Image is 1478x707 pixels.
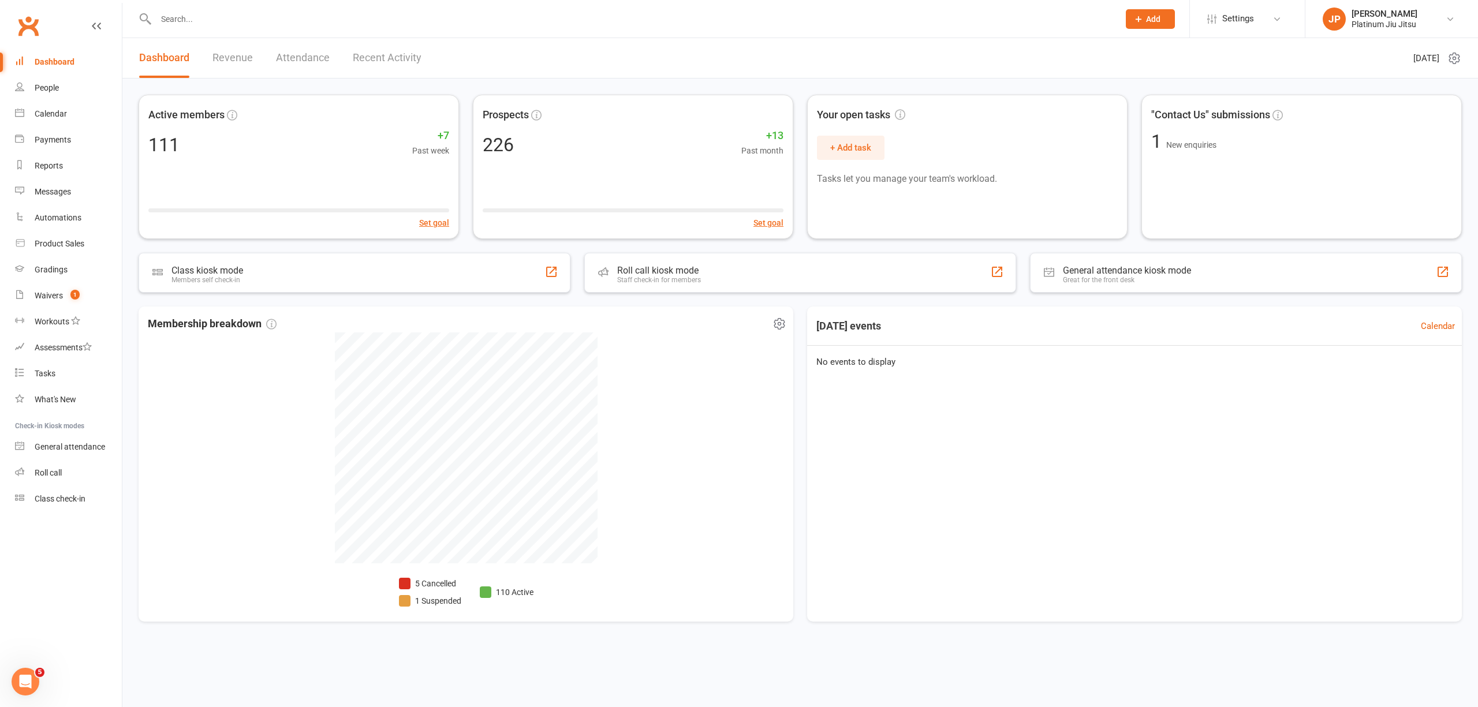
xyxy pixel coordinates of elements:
a: Recent Activity [353,38,421,78]
span: Prospects [483,107,529,124]
div: 111 [148,136,180,154]
p: Tasks let you manage your team's workload. [817,171,1118,186]
span: +13 [741,128,783,144]
div: General attendance kiosk mode [1063,265,1191,276]
input: Search... [152,11,1111,27]
div: Platinum Jiu Jitsu [1352,19,1417,29]
span: 5 [35,668,44,677]
li: 110 Active [480,586,533,598]
a: People [15,75,122,101]
a: Class kiosk mode [15,486,122,512]
a: Roll call [15,460,122,486]
div: Roll call kiosk mode [617,265,701,276]
span: +7 [412,128,449,144]
li: 1 Suspended [399,594,461,607]
span: Your open tasks [817,107,905,124]
a: Waivers 1 [15,283,122,309]
h3: [DATE] events [807,316,890,336]
iframe: Intercom live chat [12,668,39,695]
a: Product Sales [15,231,122,257]
span: "Contact Us" submissions [1151,107,1270,124]
div: Calendar [35,109,67,118]
div: People [35,83,59,92]
button: + Add task [817,136,884,160]
button: Set goal [419,216,449,229]
div: Members self check-in [171,276,243,284]
span: New enquiries [1166,140,1216,149]
div: Workouts [35,317,69,326]
a: Workouts [15,309,122,335]
div: Assessments [35,343,92,352]
div: No events to display [803,346,1466,378]
div: General attendance [35,442,105,451]
a: Clubworx [14,12,43,40]
span: Active members [148,107,225,124]
div: 226 [483,136,514,154]
div: Product Sales [35,239,84,248]
a: Tasks [15,361,122,387]
span: 1 [70,290,80,300]
div: Reports [35,161,63,170]
a: Assessments [15,335,122,361]
div: What's New [35,395,76,404]
a: Calendar [1421,319,1455,333]
a: Automations [15,205,122,231]
div: Payments [35,135,71,144]
a: Dashboard [15,49,122,75]
div: Messages [35,187,71,196]
a: Reports [15,153,122,179]
div: Roll call [35,468,62,477]
a: Dashboard [139,38,189,78]
button: Add [1126,9,1175,29]
span: Past month [741,144,783,157]
a: Messages [15,179,122,205]
a: Payments [15,127,122,153]
span: 1 [1151,130,1166,152]
span: Past week [412,144,449,157]
a: Calendar [15,101,122,127]
a: Revenue [212,38,253,78]
span: Settings [1222,6,1254,32]
div: Automations [35,213,81,222]
div: Class check-in [35,494,85,503]
div: Waivers [35,291,63,300]
span: Add [1146,14,1160,24]
div: Tasks [35,369,55,378]
div: Class kiosk mode [171,265,243,276]
a: What's New [15,387,122,413]
div: [PERSON_NAME] [1352,9,1417,19]
span: [DATE] [1413,51,1439,65]
span: Membership breakdown [148,316,277,332]
div: JP [1323,8,1346,31]
div: Dashboard [35,57,74,66]
div: Staff check-in for members [617,276,701,284]
a: General attendance kiosk mode [15,434,122,460]
a: Gradings [15,257,122,283]
div: Gradings [35,265,68,274]
button: Set goal [753,216,783,229]
li: 5 Cancelled [399,577,461,590]
div: Great for the front desk [1063,276,1191,284]
a: Attendance [276,38,330,78]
